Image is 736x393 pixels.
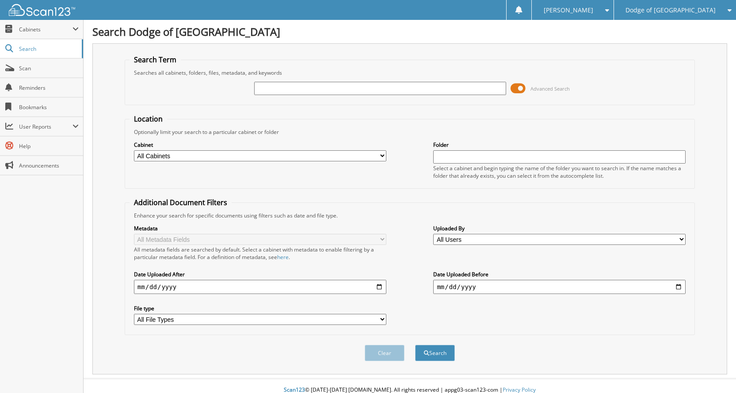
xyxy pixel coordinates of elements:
[19,123,72,130] span: User Reports
[19,84,79,92] span: Reminders
[277,253,289,261] a: here
[9,4,75,16] img: scan123-logo-white.svg
[19,142,79,150] span: Help
[19,26,72,33] span: Cabinets
[365,345,404,361] button: Clear
[433,280,686,294] input: end
[134,280,386,294] input: start
[544,8,593,13] span: [PERSON_NAME]
[19,65,79,72] span: Scan
[19,45,77,53] span: Search
[415,345,455,361] button: Search
[130,198,232,207] legend: Additional Document Filters
[433,141,686,149] label: Folder
[130,55,181,65] legend: Search Term
[130,114,167,124] legend: Location
[134,225,386,232] label: Metadata
[19,162,79,169] span: Announcements
[433,271,686,278] label: Date Uploaded Before
[130,128,690,136] div: Optionally limit your search to a particular cabinet or folder
[433,225,686,232] label: Uploaded By
[530,85,570,92] span: Advanced Search
[134,305,386,312] label: File type
[625,8,716,13] span: Dodge of [GEOGRAPHIC_DATA]
[134,246,386,261] div: All metadata fields are searched by default. Select a cabinet with metadata to enable filtering b...
[134,141,386,149] label: Cabinet
[134,271,386,278] label: Date Uploaded After
[19,103,79,111] span: Bookmarks
[130,212,690,219] div: Enhance your search for specific documents using filters such as date and file type.
[92,24,727,39] h1: Search Dodge of [GEOGRAPHIC_DATA]
[130,69,690,76] div: Searches all cabinets, folders, files, metadata, and keywords
[433,164,686,179] div: Select a cabinet and begin typing the name of the folder you want to search in. If the name match...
